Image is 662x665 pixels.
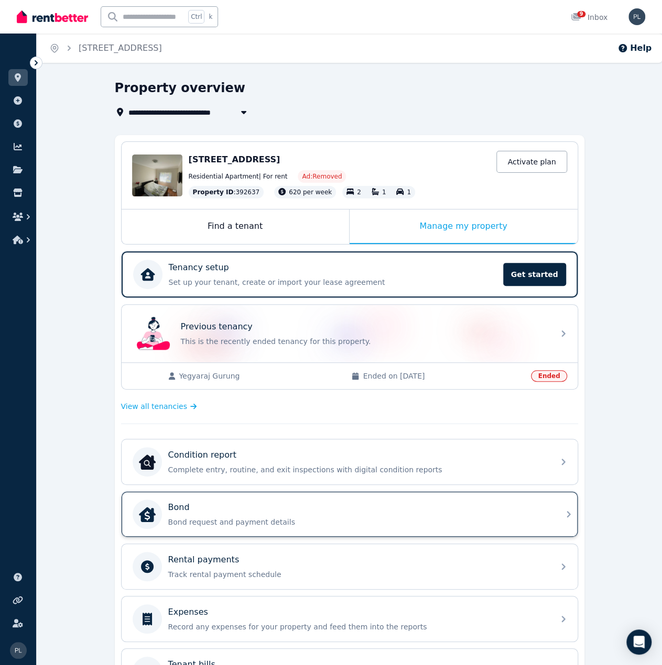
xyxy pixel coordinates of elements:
a: Rental paymentsTrack rental payment schedule [122,544,578,589]
p: Bond request and payment details [168,517,548,527]
a: [STREET_ADDRESS] [79,43,162,53]
span: View all tenancies [121,401,187,412]
img: patrick leguit [628,8,645,25]
span: 1 [382,189,386,196]
a: Condition reportCondition reportComplete entry, routine, and exit inspections with digital condit... [122,439,578,484]
span: Property ID [193,188,234,196]
span: [STREET_ADDRESS] [189,154,280,164]
span: Ended [531,370,567,382]
img: Condition report [139,453,156,470]
a: Previous tenancyPrevious tenancyThis is the recently ended tenancy for this property. [122,305,578,362]
p: Record any expenses for your property and feed them into the reports [168,622,548,632]
p: Tenancy setup [169,261,229,274]
span: Residential Apartment | For rent [189,172,288,181]
span: Ad: Removed [302,172,342,181]
span: 620 per week [289,189,332,196]
a: View all tenancies [121,401,197,412]
p: This is the recently ended tenancy for this property. [181,336,548,347]
div: Open Intercom Messenger [626,629,652,655]
span: Get started [503,263,566,286]
p: Previous tenancy [181,320,253,333]
p: Condition report [168,449,236,461]
div: Manage my property [350,209,578,244]
h1: Property overview [115,80,245,96]
span: 9 [577,11,585,17]
nav: Breadcrumb [37,34,175,63]
p: Rental payments [168,553,240,566]
div: : 392637 [189,186,264,198]
p: Track rental payment schedule [168,569,548,580]
a: BondBondBond request and payment details [122,492,578,537]
div: Inbox [571,12,607,23]
p: Complete entry, routine, and exit inspections with digital condition reports [168,464,548,475]
img: Bond [139,506,156,523]
p: Bond [168,501,190,514]
span: Ended on [DATE] [363,371,525,381]
p: Set up your tenant, create or import your lease agreement [169,277,497,287]
p: Expenses [168,606,208,618]
span: k [209,13,212,21]
span: 2 [357,189,361,196]
span: 1 [407,189,411,196]
img: Previous tenancy [137,317,170,350]
div: Find a tenant [122,209,349,244]
button: Help [617,42,652,54]
a: ExpensesRecord any expenses for your property and feed them into the reports [122,596,578,641]
span: Ctrl [188,10,204,24]
span: Yegyaraj Gurung [179,371,341,381]
a: Activate plan [496,151,567,173]
a: Tenancy setupSet up your tenant, create or import your lease agreementGet started [122,251,578,297]
img: patrick leguit [10,642,27,659]
img: RentBetter [17,9,88,25]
